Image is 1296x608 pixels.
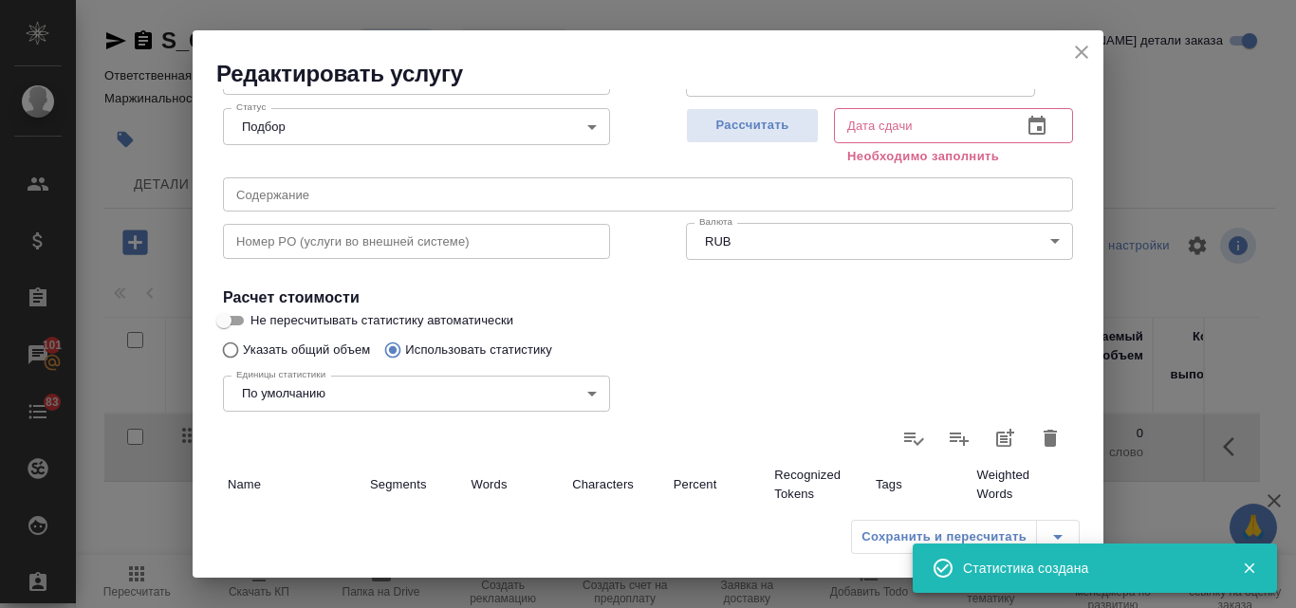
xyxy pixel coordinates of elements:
div: Статистика создана [963,559,1213,578]
button: RUB [699,233,736,249]
p: Percent [674,475,766,494]
div: RUB [686,223,1073,259]
button: Закрыть [1230,560,1268,577]
label: Слить статистику [936,415,982,461]
p: Words [472,475,564,494]
div: Подбор [223,108,610,144]
button: Добавить статистику в работы [982,415,1028,461]
button: close [1067,38,1096,66]
p: Characters [572,475,664,494]
span: Рассчитать [696,115,808,137]
div: По умолчанию [223,376,610,412]
button: Подбор [236,119,291,135]
p: Необходимо заполнить [847,147,1060,166]
p: Weighted Words [976,466,1068,504]
p: Tags [876,475,968,494]
div: split button [851,520,1080,554]
span: Не пересчитывать статистику автоматически [250,311,513,330]
p: Segments [370,475,462,494]
p: Name [228,475,361,494]
h4: Расчет стоимости [223,286,1073,309]
label: Обновить статистику [891,415,936,461]
p: Recognized Tokens [774,466,866,504]
button: Удалить статистику [1028,415,1073,461]
button: По умолчанию [236,385,331,401]
h2: Редактировать услугу [216,59,1103,89]
button: Рассчитать [686,108,819,143]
